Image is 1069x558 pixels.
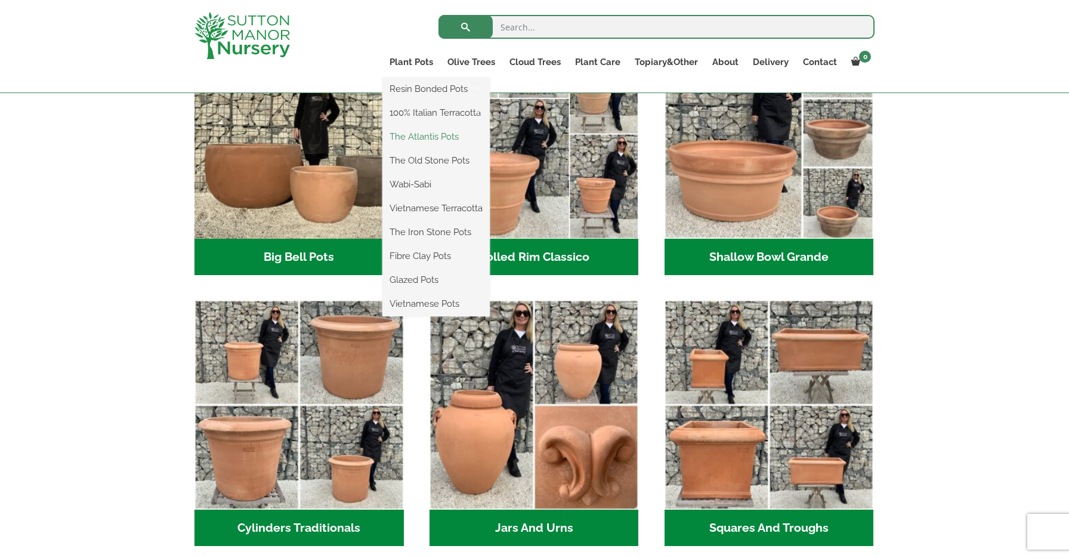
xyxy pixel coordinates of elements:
a: Contact [796,54,844,70]
a: Visit product category Jars And Urns [430,300,639,546]
h2: Jars And Urns [430,510,639,547]
h2: Squares And Troughs [665,510,874,547]
a: Vietnamese Pots [382,295,490,313]
a: Visit product category Cylinders Traditionals [194,300,404,546]
a: 100% Italian Terracotta [382,104,490,122]
a: Visit product category Big Bell Pots [194,29,404,275]
h2: Shallow Bowl Grande [665,239,874,276]
h2: Big Bell Pots [194,239,404,276]
a: 0 [844,54,875,70]
a: Cloud Trees [502,54,568,70]
a: Visit product category Rolled Rim Classico [430,29,639,275]
img: Squares And Troughs [665,300,874,510]
h2: Rolled Rim Classico [430,239,639,276]
a: The Iron Stone Pots [382,223,490,241]
a: The Old Stone Pots [382,152,490,169]
a: Visit product category Shallow Bowl Grande [665,29,874,275]
a: Fibre Clay Pots [382,247,490,265]
a: Plant Care [568,54,628,70]
a: Delivery [746,54,796,70]
a: Visit product category Squares And Troughs [665,300,874,546]
a: Vietnamese Terracotta [382,199,490,217]
a: Topiary&Other [628,54,705,70]
a: Plant Pots [382,54,440,70]
img: logo [194,12,290,59]
a: Olive Trees [440,54,502,70]
img: Shallow Bowl Grande [665,29,874,239]
a: About [705,54,746,70]
span: 0 [859,51,871,63]
a: Resin Bonded Pots [382,80,490,98]
img: Cylinders Traditionals [194,300,404,510]
img: Big Bell Pots [194,29,404,239]
input: Search... [438,15,875,39]
h2: Cylinders Traditionals [194,510,404,547]
a: The Atlantis Pots [382,128,490,146]
a: Glazed Pots [382,271,490,289]
img: Rolled Rim Classico [430,29,639,239]
a: Wabi-Sabi [382,175,490,193]
img: Jars And Urns [430,300,639,510]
